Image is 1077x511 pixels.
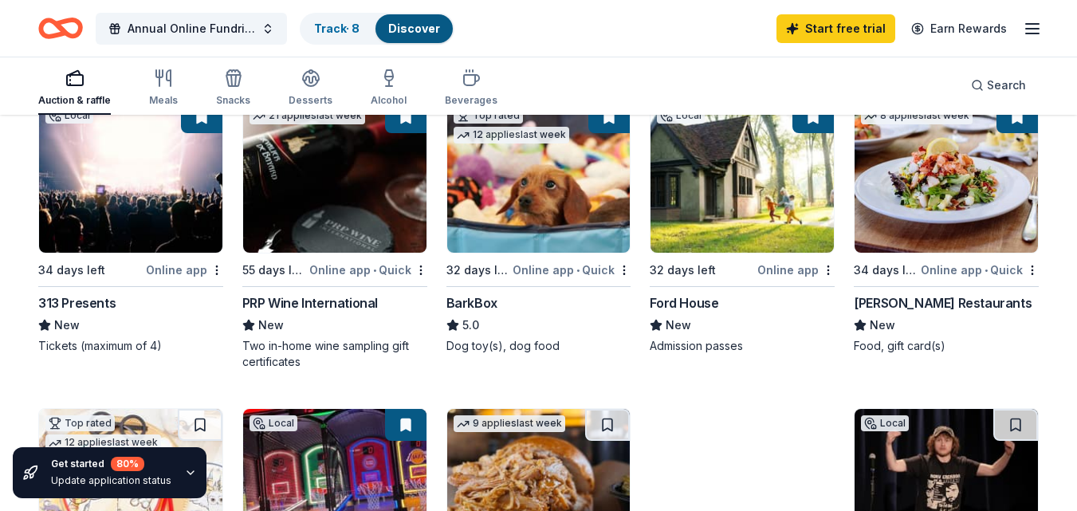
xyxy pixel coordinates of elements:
[45,415,115,431] div: Top rated
[454,108,523,124] div: Top rated
[373,264,376,277] span: •
[149,94,178,107] div: Meals
[309,260,427,280] div: Online app Quick
[454,415,565,432] div: 9 applies last week
[96,13,287,45] button: Annual Online Fundriaser
[854,261,918,280] div: 34 days left
[371,94,407,107] div: Alcohol
[388,22,440,35] a: Discover
[38,261,105,280] div: 34 days left
[757,260,835,280] div: Online app
[902,14,1016,43] a: Earn Rewards
[38,10,83,47] a: Home
[54,316,80,335] span: New
[446,338,631,354] div: Dog toy(s), dog food
[38,62,111,115] button: Auction & raffle
[300,13,454,45] button: Track· 8Discover
[242,338,427,370] div: Two in-home wine sampling gift certificates
[447,101,631,253] img: Image for BarkBox
[776,14,895,43] a: Start free trial
[38,338,223,354] div: Tickets (maximum of 4)
[870,316,895,335] span: New
[650,293,718,312] div: Ford House
[149,62,178,115] button: Meals
[216,62,250,115] button: Snacks
[651,101,834,253] img: Image for Ford House
[666,316,691,335] span: New
[314,22,360,35] a: Track· 8
[921,260,1039,280] div: Online app Quick
[51,457,171,471] div: Get started
[987,76,1026,95] span: Search
[446,100,631,354] a: Image for BarkBoxTop rated12 applieslast week32 days leftOnline app•QuickBarkBox5.0Dog toy(s), do...
[250,108,365,124] div: 21 applies last week
[454,127,569,143] div: 12 applies last week
[650,261,716,280] div: 32 days left
[650,338,835,354] div: Admission passes
[462,316,479,335] span: 5.0
[446,261,510,280] div: 32 days left
[446,293,497,312] div: BarkBox
[258,316,284,335] span: New
[51,474,171,487] div: Update application status
[861,415,909,431] div: Local
[146,260,223,280] div: Online app
[242,100,427,370] a: Image for PRP Wine International21 applieslast week55 days leftOnline app•QuickPRP Wine Internati...
[242,261,306,280] div: 55 days left
[576,264,580,277] span: •
[861,108,973,124] div: 8 applies last week
[39,101,222,253] img: Image for 313 Presents
[445,94,497,107] div: Beverages
[242,293,378,312] div: PRP Wine International
[45,108,93,124] div: Local
[38,100,223,354] a: Image for 313 PresentsLocal34 days leftOnline app313 PresentsNewTickets (maximum of 4)
[371,62,407,115] button: Alcohol
[958,69,1039,101] button: Search
[854,338,1039,354] div: Food, gift card(s)
[128,19,255,38] span: Annual Online Fundriaser
[38,94,111,107] div: Auction & raffle
[854,293,1032,312] div: [PERSON_NAME] Restaurants
[985,264,988,277] span: •
[854,100,1039,354] a: Image for Cameron Mitchell Restaurants8 applieslast week34 days leftOnline app•Quick[PERSON_NAME]...
[650,100,835,354] a: Image for Ford HouseLocal32 days leftOnline appFord HouseNewAdmission passes
[243,101,426,253] img: Image for PRP Wine International
[111,457,144,471] div: 80 %
[216,94,250,107] div: Snacks
[513,260,631,280] div: Online app Quick
[445,62,497,115] button: Beverages
[657,108,705,124] div: Local
[250,415,297,431] div: Local
[855,101,1038,253] img: Image for Cameron Mitchell Restaurants
[289,62,332,115] button: Desserts
[289,94,332,107] div: Desserts
[38,293,116,312] div: 313 Presents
